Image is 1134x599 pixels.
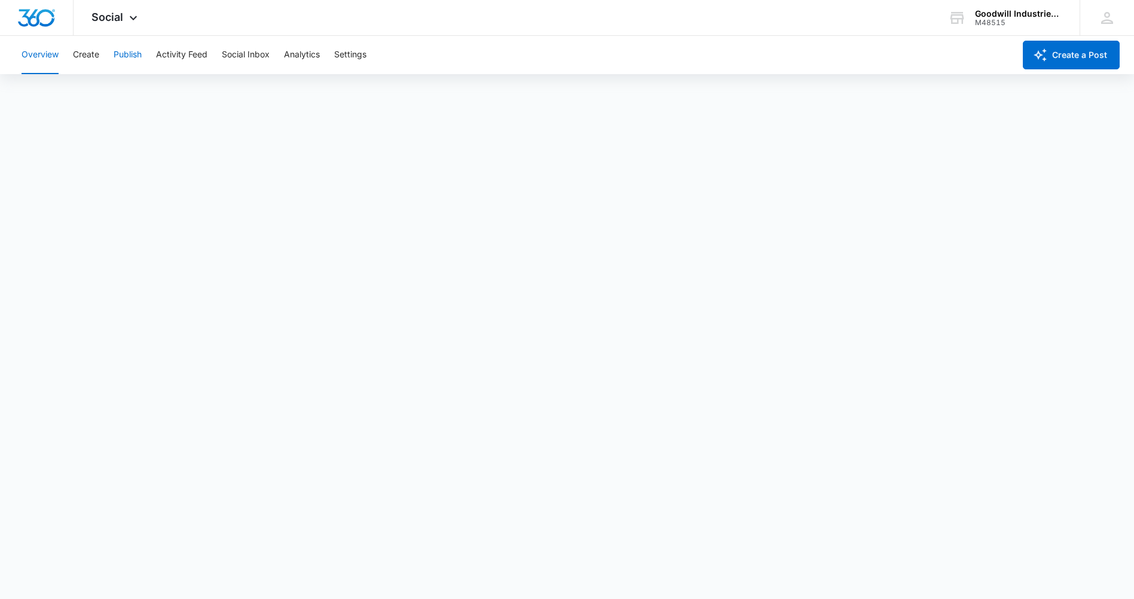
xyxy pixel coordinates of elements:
div: account id [975,19,1062,27]
button: Social Inbox [222,36,270,74]
button: Overview [22,36,59,74]
button: Publish [114,36,142,74]
button: Analytics [284,36,320,74]
button: Create a Post [1023,41,1120,69]
div: account name [975,9,1062,19]
button: Create [73,36,99,74]
button: Activity Feed [156,36,207,74]
span: Social [91,11,123,23]
button: Settings [334,36,366,74]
